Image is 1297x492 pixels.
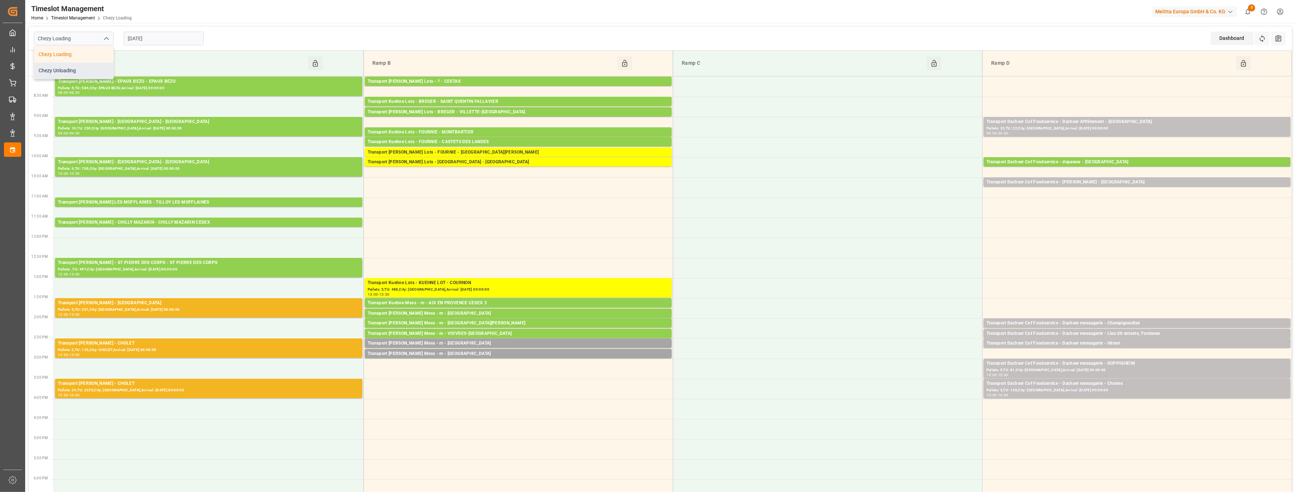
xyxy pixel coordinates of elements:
[987,373,997,377] div: 15:00
[34,275,48,279] span: 1:00 PM
[58,132,68,135] div: 09:00
[68,91,69,94] div: -
[368,337,669,343] div: Pallets: ,TU: 70,City: [GEOGRAPHIC_DATA],Arrival: [DATE] 00:00:00
[69,172,80,175] div: 10:30
[997,373,998,377] div: -
[368,129,669,136] div: Transport Kuehne Lots - FOURNIE - MONTBARTIER
[58,226,359,232] div: Pallets: ,TU: 900,City: [GEOGRAPHIC_DATA] MAZARIN CEDEX,Arrival: [DATE] 00:00:00
[58,340,359,347] div: Transport [PERSON_NAME] - CHOLET
[679,56,927,70] div: Ramp C
[34,335,48,339] span: 2:30 PM
[34,396,48,400] span: 4:00 PM
[987,186,1288,192] div: Pallets: 14,TU: 153,City: [GEOGRAPHIC_DATA],Arrival: [DATE] 00:00:00
[987,132,997,135] div: 09:00
[124,32,204,45] input: DD-MM-YYYY
[51,15,95,20] a: Timeslot Management
[368,159,669,166] div: Transport [PERSON_NAME] Lots - [GEOGRAPHIC_DATA] - [GEOGRAPHIC_DATA]
[368,293,378,296] div: 13:00
[1240,4,1256,20] button: show 5 new notifications
[34,32,114,45] input: Type to search/select
[31,194,48,198] span: 11:00 AM
[378,293,379,296] div: -
[69,132,80,135] div: 09:30
[1248,4,1255,12] span: 5
[368,307,669,313] div: Pallets: ,TU: 12,City: [GEOGRAPHIC_DATA] CEDEX 3,Arrival: [DATE] 00:00:00
[368,279,669,287] div: Transport Kuehne Lots - KUEHNE LOT - COURNON
[68,353,69,356] div: -
[987,367,1288,373] div: Pallets: 5,TU: 81,City: [GEOGRAPHIC_DATA],Arrival: [DATE] 00:00:00
[34,355,48,359] span: 3:00 PM
[368,317,669,323] div: Pallets: 1,TU: 7,City: [GEOGRAPHIC_DATA],Arrival: [DATE] 00:00:00
[68,313,69,316] div: -
[369,56,617,70] div: Ramp B
[34,295,48,299] span: 1:30 PM
[368,287,669,293] div: Pallets: 5,TU: 488,City: [GEOGRAPHIC_DATA],Arrival: [DATE] 00:00:00
[998,373,1008,377] div: 15:30
[58,307,359,313] div: Pallets: 5,TU: 201,City: [GEOGRAPHIC_DATA],Arrival: [DATE] 00:00:00
[58,300,359,307] div: Transport [PERSON_NAME] - [GEOGRAPHIC_DATA]
[58,159,359,166] div: Transport [PERSON_NAME] - [GEOGRAPHIC_DATA] - [GEOGRAPHIC_DATA]
[58,85,359,91] div: Pallets: 5,TU: 584,City: EPAUX BEZU,Arrival: [DATE] 00:00:00
[68,393,69,397] div: -
[997,132,998,135] div: -
[987,166,1288,172] div: Pallets: 10,TU: 28,City: [GEOGRAPHIC_DATA],Arrival: [DATE] 00:00:00
[368,98,669,105] div: Transport Kuehne Lots - BREGER - SAINT QUENTIN FALLAVIER
[368,357,669,364] div: Pallets: ,TU: 6,City: [GEOGRAPHIC_DATA],Arrival: [DATE] 00:00:00
[368,300,669,307] div: Transport Kuehne Mess - m - AIX EN PROVENCE CEDEX 3
[1152,6,1237,17] div: Melitta Europa GmbH & Co. KG
[988,56,1236,70] div: Ramp D
[34,94,48,97] span: 8:30 AM
[34,134,48,138] span: 9:30 AM
[34,456,48,460] span: 5:30 PM
[368,136,669,142] div: Pallets: 5,TU: 190,City: MONTBARTIER,Arrival: [DATE] 00:00:00
[987,340,1288,347] div: Transport Dachser Cof Foodservice - Dachser messagerie - Hirson
[34,46,113,63] div: Chezy Loading
[68,172,69,175] div: -
[34,416,48,420] span: 4:30 PM
[34,476,48,480] span: 6:00 PM
[368,166,669,172] div: Pallets: 1,TU: 299,City: [GEOGRAPHIC_DATA],Arrival: [DATE] 00:00:00
[58,347,359,353] div: Pallets: 3,TU: 129,City: CHOLET,Arrival: [DATE] 00:00:00
[34,63,113,79] div: Chezy Unloading
[368,116,669,122] div: Pallets: 3,TU: 637,City: [GEOGRAPHIC_DATA],Arrival: [DATE] 00:00:00
[69,393,80,397] div: 16:00
[58,313,68,316] div: 13:30
[987,118,1288,126] div: Transport Dachser Cof Foodservice - Dachser Affrètement - [GEOGRAPHIC_DATA]
[31,3,132,14] div: Timeslot Management
[987,337,1288,343] div: Pallets: 1,TU: 23,City: Lieu dit [GEOGRAPHIC_DATA], [GEOGRAPHIC_DATA],Arrival: [DATE] 00:00:00
[31,174,48,178] span: 10:30 AM
[368,78,669,85] div: Transport [PERSON_NAME] Lots - ? - CESTAS
[368,109,669,116] div: Transport [PERSON_NAME] Lots - BREGER - VILLETTE-[GEOGRAPHIC_DATA]
[31,214,48,218] span: 11:30 AM
[368,149,669,156] div: Transport [PERSON_NAME] Lots - FOURNIE - [GEOGRAPHIC_DATA][PERSON_NAME]
[1152,5,1240,18] button: Melitta Europa GmbH & Co. KG
[987,327,1288,333] div: Pallets: ,TU: 12,City: [GEOGRAPHIC_DATA],Arrival: [DATE] 00:00:00
[1211,32,1254,45] div: Dashboard
[368,330,669,337] div: Transport [PERSON_NAME] Mess - m - VOIVRES-[GEOGRAPHIC_DATA]
[368,156,669,162] div: Pallets: ,TU: 75,City: [GEOGRAPHIC_DATA][PERSON_NAME],Arrival: [DATE] 00:00:00
[69,91,80,94] div: 08:30
[34,436,48,440] span: 5:00 PM
[31,234,48,238] span: 12:00 PM
[987,360,1288,367] div: Transport Dachser Cof Foodservice - Dachser messagerie - DUPPIGHEIM
[58,219,359,226] div: Transport [PERSON_NAME] - CHILLY MAZARIN - CHILLY MAZARIN CEDEX
[58,166,359,172] div: Pallets: 9,TU: 700,City: [GEOGRAPHIC_DATA],Arrival: [DATE] 00:00:00
[68,132,69,135] div: -
[31,154,48,158] span: 10:00 AM
[368,327,669,333] div: Pallets: ,TU: 33,City: [GEOGRAPHIC_DATA][PERSON_NAME],Arrival: [DATE] 00:00:00
[58,393,68,397] div: 15:30
[69,313,80,316] div: 14:00
[987,179,1288,186] div: Transport Dachser Cof Foodservice - [PERSON_NAME] - [GEOGRAPHIC_DATA]
[34,375,48,379] span: 3:30 PM
[58,91,68,94] div: 08:00
[58,206,359,212] div: Pallets: 2,TU: 141,City: TILLOY LES MOFFLAINES,Arrival: [DATE] 00:00:00
[987,393,997,397] div: 15:30
[60,56,308,70] div: Ramp A
[998,393,1008,397] div: 16:00
[987,330,1288,337] div: Transport Dachser Cof Foodservice - Dachser messagerie - Lieu dit enteste, Fontanes
[58,387,359,393] div: Pallets: 24,TU: 2235,City: [GEOGRAPHIC_DATA],Arrival: [DATE] 00:00:00
[69,353,80,356] div: 15:00
[368,85,669,91] div: Pallets: 17,TU: 156,City: [GEOGRAPHIC_DATA],Arrival: [DATE] 00:00:00
[34,315,48,319] span: 2:00 PM
[368,350,669,357] div: Transport [PERSON_NAME] Mess - m - [GEOGRAPHIC_DATA]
